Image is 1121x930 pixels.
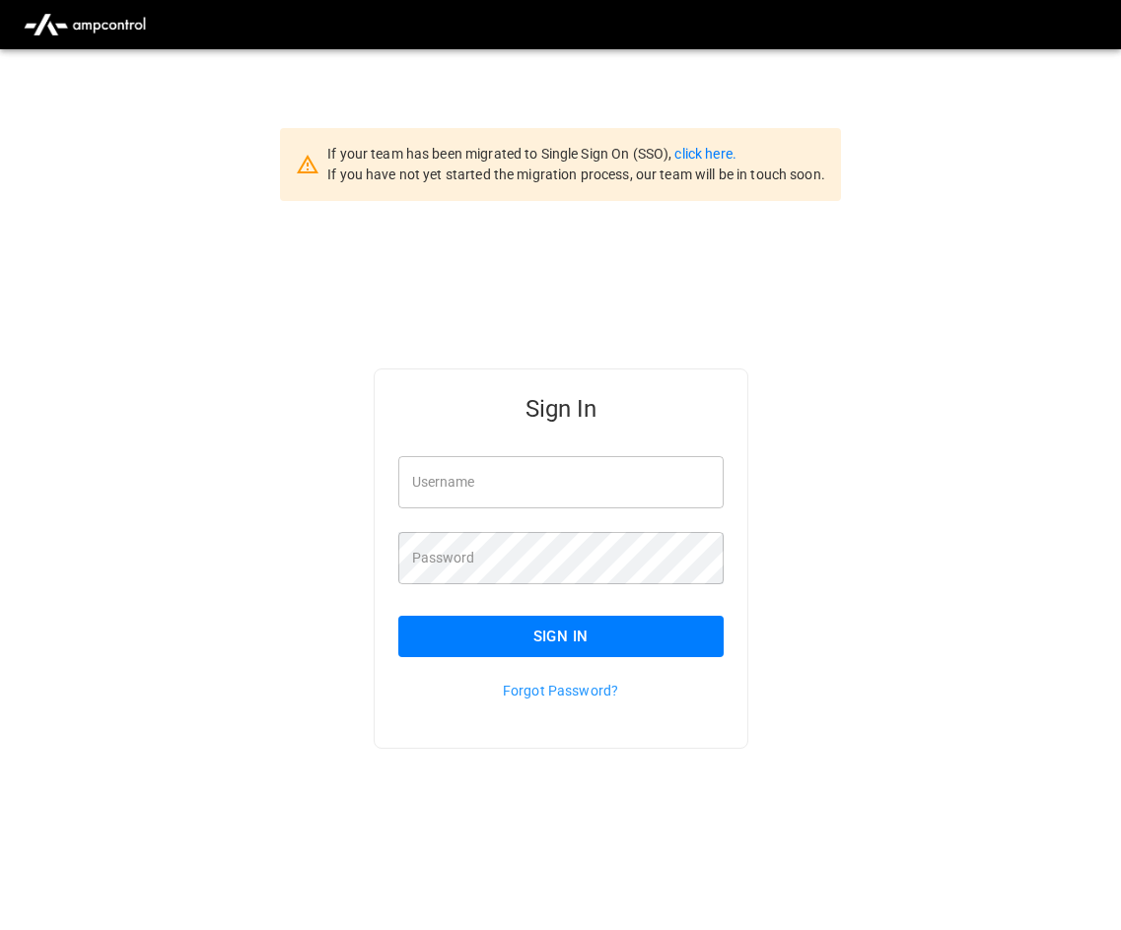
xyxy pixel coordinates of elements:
[327,166,825,182] span: If you have not yet started the migration process, our team will be in touch soon.
[327,146,674,162] span: If your team has been migrated to Single Sign On (SSO),
[398,393,724,425] h5: Sign In
[398,681,724,700] p: Forgot Password?
[674,146,736,162] a: click here.
[16,6,154,43] img: ampcontrol.io logo
[398,616,724,657] button: Sign In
